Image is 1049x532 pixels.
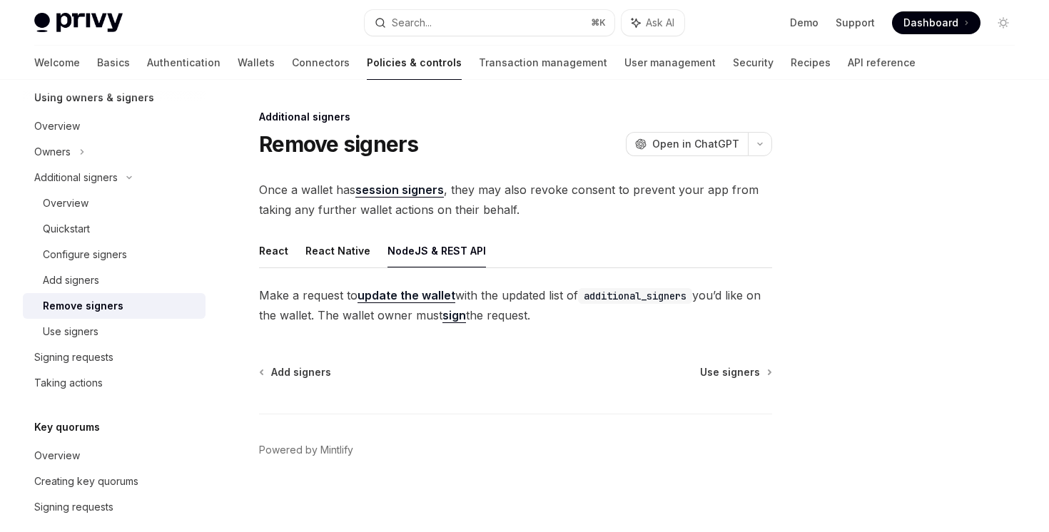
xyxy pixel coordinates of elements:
a: Overview [23,443,206,469]
a: Welcome [34,46,80,80]
a: Taking actions [23,370,206,396]
span: Dashboard [903,16,958,30]
span: Use signers [700,365,760,379]
a: Powered by Mintlify [259,443,353,457]
a: Quickstart [23,216,206,242]
a: Recipes [791,46,831,80]
a: Connectors [292,46,350,80]
div: Additional signers [259,110,772,124]
a: Use signers [700,365,771,379]
a: Policies & controls [367,46,462,80]
h5: Key quorums [34,419,100,436]
span: Open in ChatGPT [652,137,739,151]
span: Make a request to with the updated list of you’d like on the wallet. The wallet owner must the re... [259,285,772,325]
div: Additional signers [34,169,118,186]
button: NodeJS & REST API [387,234,486,267]
div: Owners [34,143,71,160]
div: Remove signers [43,297,123,314]
a: Demo [790,16,819,30]
span: Add signers [271,365,331,379]
div: Overview [43,195,88,212]
a: Transaction management [479,46,607,80]
div: Use signers [43,323,98,340]
div: Signing requests [34,498,113,516]
a: Authentication [147,46,221,80]
h1: Remove signers [259,131,419,157]
a: Wallets [238,46,275,80]
button: React Native [305,234,370,267]
button: Ask AI [622,10,684,36]
a: session signers [355,183,444,198]
code: additional_signers [578,288,692,304]
button: Open in ChatGPT [626,132,748,156]
div: Search... [392,14,432,31]
a: Signing requests [23,344,206,370]
div: Add signers [43,272,99,289]
span: Once a wallet has , they may also revoke consent to prevent your app from taking any further wall... [259,180,772,220]
div: Overview [34,118,80,135]
a: Configure signers [23,242,206,267]
a: Signing requests [23,494,206,520]
a: API reference [848,46,916,80]
a: sign [442,308,466,323]
div: Taking actions [34,374,103,392]
a: Add signers [260,365,331,379]
a: Use signers [23,319,206,344]
a: Overview [23,190,206,216]
button: Toggle dark mode [992,11,1015,34]
img: light logo [34,13,123,33]
button: Search...⌘K [365,10,614,36]
a: Basics [97,46,130,80]
span: Ask AI [646,16,674,30]
div: Signing requests [34,349,113,366]
a: Dashboard [892,11,980,34]
span: ⌘ K [591,17,606,29]
div: Overview [34,447,80,464]
div: Quickstart [43,220,90,237]
a: User management [624,46,716,80]
button: React [259,234,288,267]
a: Remove signers [23,293,206,319]
div: Configure signers [43,246,127,263]
a: update the wallet [358,288,455,303]
a: Add signers [23,267,206,293]
a: Overview [23,113,206,139]
a: Creating key quorums [23,469,206,494]
a: Security [733,46,774,80]
div: Creating key quorums [34,473,138,490]
a: Support [836,16,875,30]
